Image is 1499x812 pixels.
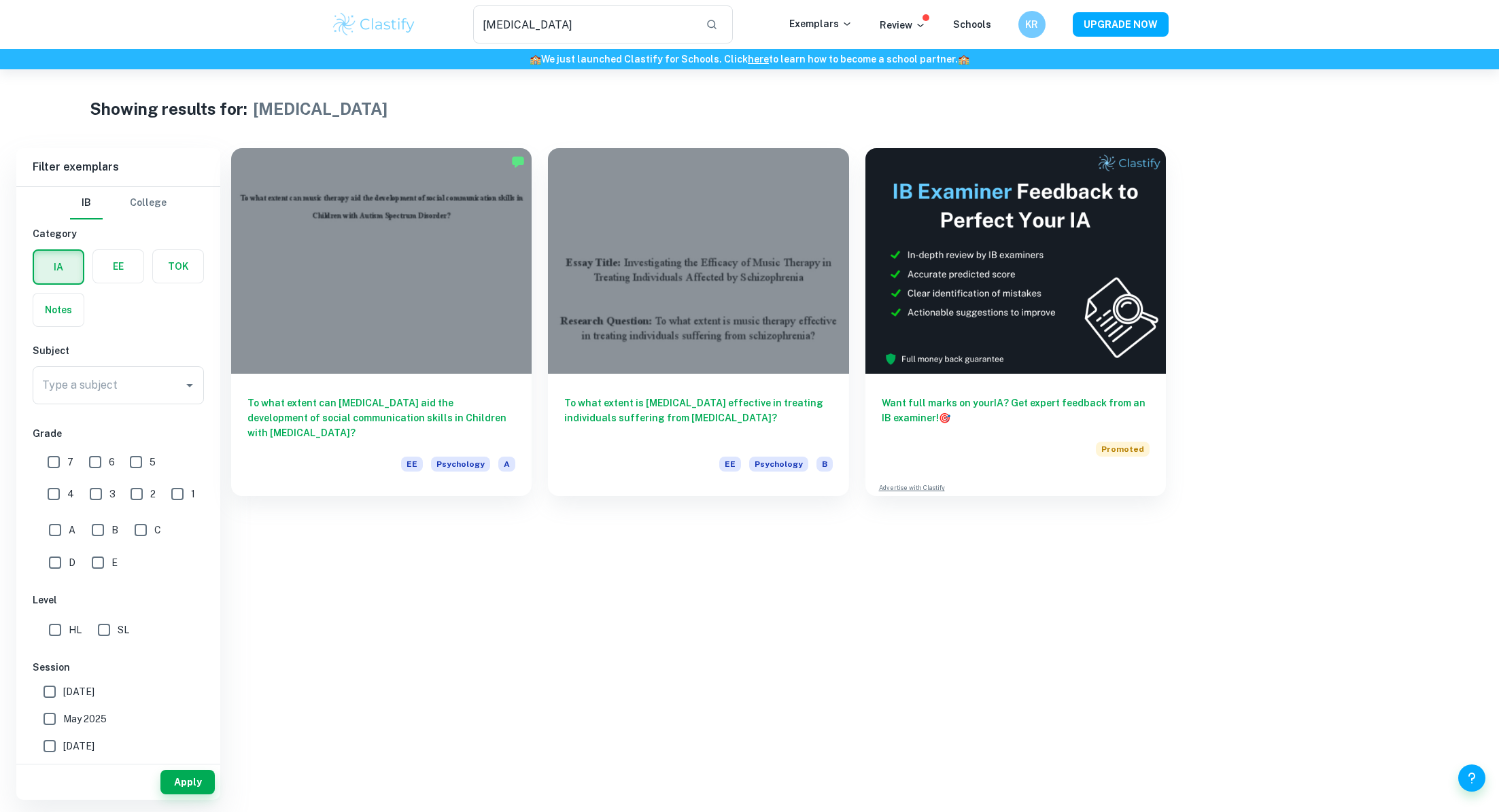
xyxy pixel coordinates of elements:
div: Filter type choice [70,187,167,219]
button: Apply [160,770,215,794]
span: Psychology [749,457,808,472]
span: EE [719,457,741,472]
span: 2 [150,487,156,501]
span: B [816,457,833,472]
a: here [748,54,769,65]
span: E [111,555,118,570]
button: Notes [33,294,84,326]
button: UPGRADE NOW [1073,12,1169,37]
span: 5 [150,455,156,470]
h6: Subject [33,343,204,358]
a: Advertise with Clastify [879,483,945,493]
h6: Session [33,660,204,675]
button: IB [70,187,103,219]
input: Search for any exemplars... [473,5,695,43]
h6: Want full marks on your IA ? Get expert feedback from an IB examiner! [882,395,1150,425]
button: KR [1018,11,1046,38]
span: B [111,523,118,537]
h6: To what extent can [MEDICAL_DATA] aid the development of social communication skills in Children ... [247,395,515,440]
span: SL [118,622,129,637]
span: 1 [191,487,195,501]
span: 🏫 [530,54,541,65]
span: Promoted [1096,442,1150,457]
h6: To what extent is [MEDICAL_DATA] effective in treating individuals suffering from [MEDICAL_DATA]? [564,395,832,440]
h1: [MEDICAL_DATA] [253,96,387,121]
span: D [69,555,75,570]
button: Help and Feedback [1458,764,1485,792]
h6: Level [33,593,204,607]
button: Open [180,376,199,395]
h6: Category [33,226,204,241]
span: 🎯 [939,412,950,423]
a: Want full marks on yourIA? Get expert feedback from an IB examiner!PromotedAdvertise with Clastify [865,148,1166,496]
a: Schools [953,19,991,30]
a: To what extent can [MEDICAL_DATA] aid the development of social communication skills in Children ... [231,148,532,496]
span: EE [401,457,423,472]
span: HL [69,622,82,637]
span: 🏫 [958,54,969,65]
p: Exemplars [789,16,852,31]
img: Thumbnail [865,148,1166,374]
h6: Filter exemplars [16,148,220,186]
span: 3 [109,487,116,501]
h6: Grade [33,426,204,441]
button: TOK [153,250,203,283]
span: Psychology [431,457,490,472]
p: Review [880,18,926,33]
button: College [130,187,167,219]
span: 7 [67,455,73,470]
span: A [498,457,515,472]
span: A [69,523,75,537]
h1: Showing results for: [90,96,247,121]
img: Marked [511,155,525,169]
span: 4 [67,487,74,501]
h6: KR [1024,17,1039,32]
span: C [154,523,161,537]
h6: We just launched Clastify for Schools. Click to learn how to become a school partner. [3,52,1496,67]
span: [DATE] [63,684,94,699]
span: May 2025 [63,711,107,726]
span: [DATE] [63,739,94,754]
span: 6 [109,455,115,470]
button: IA [34,251,83,283]
button: EE [93,250,143,283]
a: To what extent is [MEDICAL_DATA] effective in treating individuals suffering from [MEDICAL_DATA]?... [548,148,848,496]
img: Clastify logo [331,11,417,38]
